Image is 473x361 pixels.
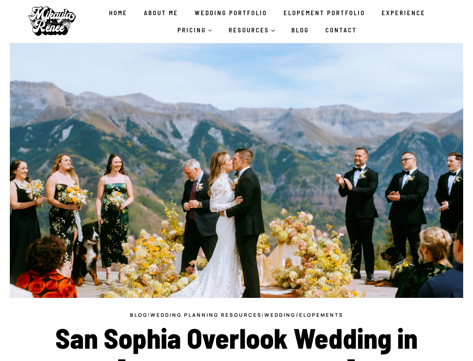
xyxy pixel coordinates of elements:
a: Wedding/Elopements [264,311,343,318]
span: PRICING [177,25,212,35]
span: RESOURCES [229,25,275,35]
a: RESOURCES [221,21,284,39]
a: Elopement Portfolio [275,4,373,21]
a: PRICING [169,21,221,39]
a: Contact [317,21,365,39]
span: | | [130,311,343,318]
nav: Primary Navigation [82,4,452,39]
a: Home [101,4,136,21]
a: About Me [136,4,186,21]
a: blog [130,311,148,318]
a: Wedding Planning Resources [150,311,262,318]
a: Blog [284,21,318,39]
a: Wedding Portfolio [186,4,275,21]
a: Experience [373,4,434,21]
